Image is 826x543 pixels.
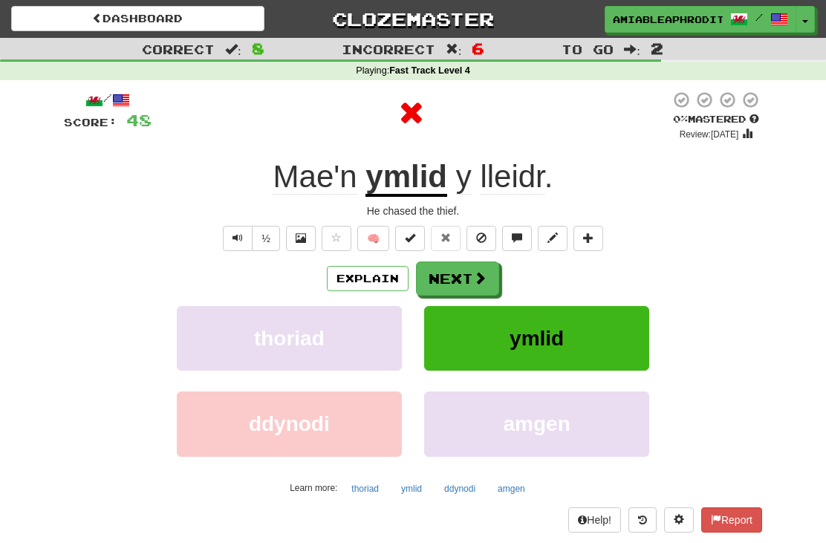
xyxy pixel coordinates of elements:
[568,507,621,533] button: Help!
[472,39,484,57] span: 6
[252,39,264,57] span: 8
[424,391,649,456] button: amgen
[673,113,688,125] span: 0 %
[254,327,325,350] span: thoriad
[701,507,762,533] button: Report
[327,266,409,291] button: Explain
[273,159,357,195] span: Mae'n
[651,39,663,57] span: 2
[562,42,614,56] span: To go
[504,412,570,435] span: amgen
[64,91,152,109] div: /
[177,391,402,456] button: ddynodi
[431,226,461,251] button: Reset to 0% Mastered (alt+r)
[755,12,763,22] span: /
[142,42,215,56] span: Correct
[322,226,351,251] button: Favorite sentence (alt+f)
[252,226,280,251] button: ½
[490,478,533,500] button: amgen
[502,226,532,251] button: Discuss sentence (alt+u)
[573,226,603,251] button: Add to collection (alt+a)
[11,6,264,31] a: Dashboard
[177,306,402,371] button: thoriad
[628,507,657,533] button: Round history (alt+y)
[343,478,387,500] button: thoriad
[680,129,739,140] small: Review: [DATE]
[220,226,280,251] div: Text-to-speech controls
[389,65,470,76] strong: Fast Track Level 4
[342,42,435,56] span: Incorrect
[287,6,540,32] a: Clozemaster
[225,43,241,56] span: :
[447,159,553,195] span: .
[223,226,253,251] button: Play sentence audio (ctl+space)
[670,113,762,126] div: Mastered
[395,226,425,251] button: Set this sentence to 100% Mastered (alt+m)
[357,226,389,251] button: 🧠
[436,478,484,500] button: ddynodi
[64,204,762,218] div: He chased the thief.
[510,327,564,350] span: ymlid
[624,43,640,56] span: :
[456,159,472,195] span: y
[446,43,462,56] span: :
[64,116,117,129] span: Score:
[538,226,568,251] button: Edit sentence (alt+d)
[613,13,723,26] span: amiableaphrodite
[286,226,316,251] button: Show image (alt+x)
[393,478,430,500] button: ymlid
[416,261,499,296] button: Next
[605,6,796,33] a: amiableaphrodite /
[249,412,330,435] span: ddynodi
[424,306,649,371] button: ymlid
[290,483,337,493] small: Learn more:
[126,111,152,129] span: 48
[480,159,544,195] span: lleidr
[365,159,447,197] u: ymlid
[466,226,496,251] button: Ignore sentence (alt+i)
